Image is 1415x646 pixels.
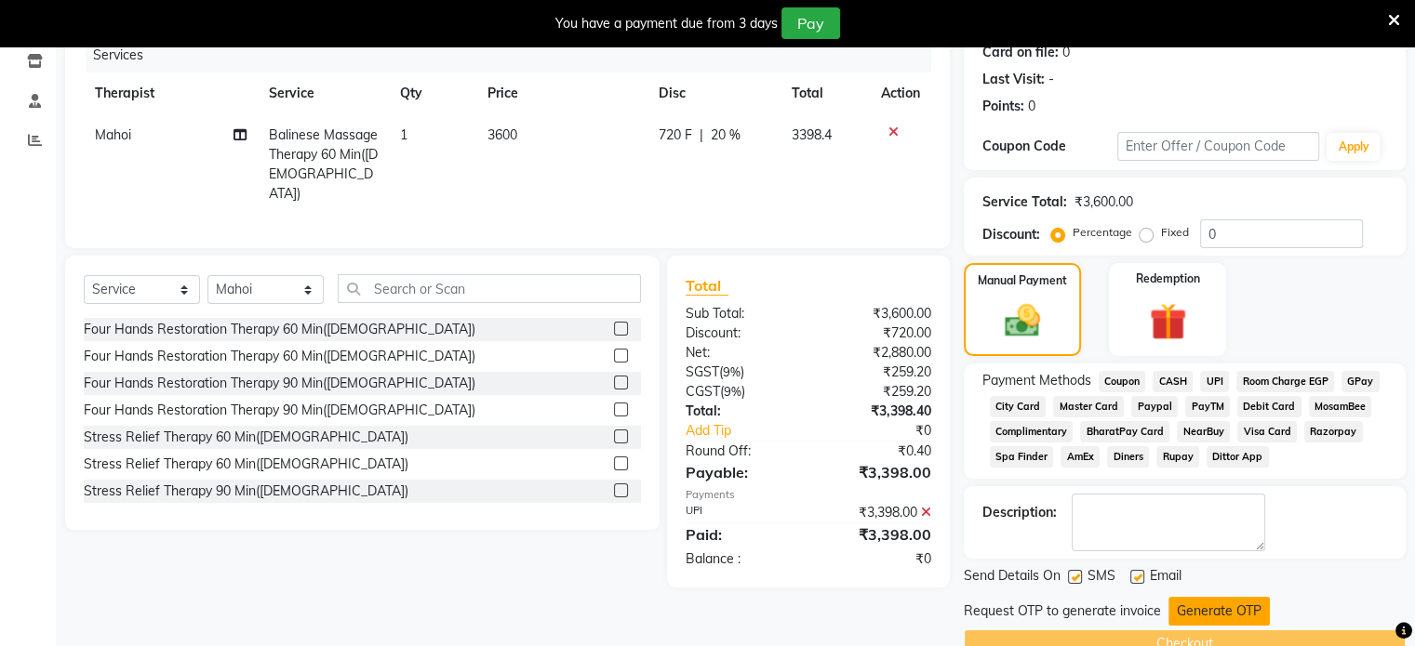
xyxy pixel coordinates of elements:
img: _gift.svg [1138,298,1198,345]
span: Total [686,276,728,296]
div: Paid: [672,523,808,546]
div: ₹0 [831,421,944,441]
span: NearBuy [1177,421,1230,442]
span: MosamBee [1309,396,1372,417]
div: Balance : [672,549,808,569]
div: Net: [672,343,808,363]
div: Payments [686,487,931,503]
div: Four Hands Restoration Therapy 60 Min([DEMOGRAPHIC_DATA]) [84,320,475,339]
div: ( ) [672,382,808,402]
span: Balinese Massage Therapy 60 Min([DEMOGRAPHIC_DATA]) [269,126,378,202]
span: PayTM [1185,396,1230,417]
span: Send Details On [964,566,1061,589]
span: Room Charge EGP [1236,371,1334,392]
div: ₹3,600.00 [1075,192,1133,212]
span: CGST [686,383,720,400]
div: Service Total: [982,192,1067,212]
span: BharatPay Card [1080,421,1169,442]
span: City Card [990,396,1047,417]
button: Pay [781,7,840,39]
div: ₹3,398.00 [808,523,945,546]
label: Percentage [1073,224,1132,241]
span: Debit Card [1237,396,1302,417]
span: Master Card [1053,396,1124,417]
span: Spa Finder [990,446,1054,468]
div: ₹0.40 [808,442,945,461]
span: 1 [400,126,407,143]
div: You have a payment due from 3 days [555,14,778,33]
span: 3398.4 [791,126,831,143]
div: Stress Relief Therapy 60 Min([DEMOGRAPHIC_DATA]) [84,455,408,474]
span: Razorpay [1304,421,1363,442]
span: Email [1150,566,1181,589]
span: CASH [1153,371,1193,392]
div: Sub Total: [672,304,808,323]
th: Disc [647,73,780,114]
div: Discount: [982,225,1040,244]
div: Total: [672,402,808,421]
th: Price [476,73,647,114]
div: ₹3,398.00 [808,461,945,483]
span: 9% [723,364,741,379]
div: - [1048,70,1054,89]
div: Discount: [672,323,808,343]
span: Dittor App [1207,446,1269,468]
th: Action [870,73,931,114]
div: Last Visit: [982,70,1045,89]
div: Card on file: [982,43,1059,62]
div: Four Hands Restoration Therapy 60 Min([DEMOGRAPHIC_DATA]) [84,347,475,366]
div: Stress Relief Therapy 60 Min([DEMOGRAPHIC_DATA]) [84,428,408,447]
span: 720 F [659,125,692,145]
span: Complimentary [990,421,1074,442]
div: ₹720.00 [808,323,945,343]
button: Generate OTP [1168,597,1270,626]
img: _cash.svg [994,300,1051,341]
div: Four Hands Restoration Therapy 90 Min([DEMOGRAPHIC_DATA]) [84,374,475,393]
span: SGST [686,363,719,380]
div: 0 [1028,97,1035,116]
span: UPI [1200,371,1229,392]
div: Coupon Code [982,137,1117,156]
span: Mahoi [95,126,131,143]
th: Total [780,73,869,114]
th: Qty [389,73,476,114]
span: Payment Methods [982,371,1091,390]
div: ₹259.20 [808,363,945,382]
span: 9% [724,384,741,399]
span: GPay [1342,371,1380,392]
label: Redemption [1136,270,1200,287]
th: Therapist [84,73,258,114]
label: Fixed [1161,224,1189,241]
label: Manual Payment [978,272,1067,289]
div: UPI [672,503,808,522]
span: Paypal [1131,396,1178,417]
span: Diners [1107,446,1149,468]
th: Service [258,73,389,114]
div: Stress Relief Therapy 90 Min([DEMOGRAPHIC_DATA]) [84,481,408,501]
div: ₹3,398.40 [808,402,945,421]
span: Coupon [1099,371,1146,392]
span: SMS [1088,566,1115,589]
span: Visa Card [1237,421,1297,442]
div: 0 [1062,43,1070,62]
div: ₹3,398.00 [808,503,945,522]
div: ( ) [672,363,808,382]
span: AmEx [1061,446,1100,468]
a: Add Tip [672,421,831,441]
input: Enter Offer / Coupon Code [1117,132,1320,161]
span: 20 % [711,125,741,145]
div: ₹259.20 [808,382,945,402]
span: 3600 [487,126,517,143]
div: Services [86,38,945,73]
div: Payable: [672,461,808,483]
input: Search or Scan [338,274,641,303]
div: Points: [982,97,1024,116]
button: Apply [1327,133,1380,161]
span: | [700,125,703,145]
div: Four Hands Restoration Therapy 90 Min([DEMOGRAPHIC_DATA]) [84,401,475,420]
div: ₹3,600.00 [808,304,945,323]
div: ₹2,880.00 [808,343,945,363]
div: Round Off: [672,442,808,461]
div: ₹0 [808,549,945,569]
div: Request OTP to generate invoice [964,601,1161,621]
